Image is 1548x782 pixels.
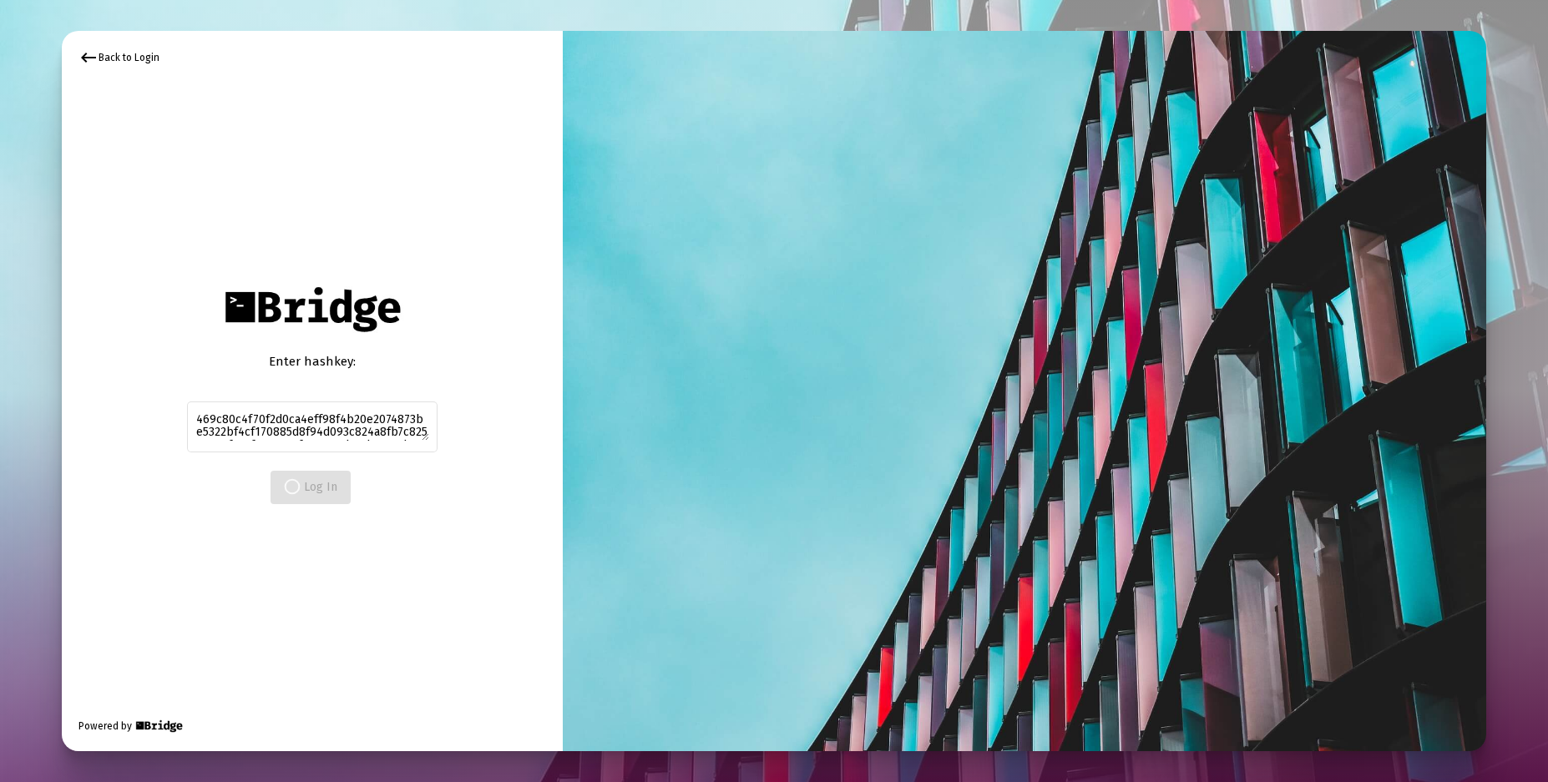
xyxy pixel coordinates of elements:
img: Bridge Financial Technology Logo [134,718,185,734]
button: Log In [271,471,351,504]
div: Powered by [78,718,185,734]
img: Bridge Financial Technology Logo [216,278,407,341]
span: Log In [284,480,337,494]
mat-icon: keyboard_backspace [78,48,99,68]
div: Enter hashkey: [187,353,438,370]
div: Back to Login [78,48,159,68]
